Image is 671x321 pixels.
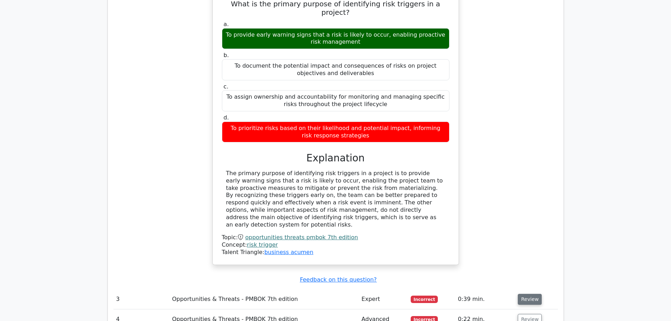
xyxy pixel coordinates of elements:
a: Feedback on this question? [300,276,377,283]
h3: Explanation [226,152,445,164]
td: 0:39 min. [455,289,515,309]
div: To prioritize risks based on their likelihood and potential impact, informing risk response strat... [222,122,449,143]
div: Topic: [222,234,449,241]
div: To assign ownership and accountability for monitoring and managing specific risks throughout the ... [222,90,449,111]
span: d. [224,114,229,121]
div: Concept: [222,241,449,249]
a: risk trigger [247,241,278,248]
button: Review [518,294,542,305]
div: Talent Triangle: [222,234,449,256]
div: The primary purpose of identifying risk triggers in a project is to provide early warning signs t... [226,170,445,228]
span: a. [224,21,229,27]
div: To provide early warning signs that a risk is likely to occur, enabling proactive risk management [222,28,449,49]
td: Expert [359,289,408,309]
a: business acumen [264,249,313,255]
td: Opportunities & Threats - PMBOK 7th edition [169,289,359,309]
span: b. [224,52,229,58]
td: 3 [113,289,169,309]
div: To document the potential impact and consequences of risks on project objectives and deliverables [222,59,449,80]
a: opportunities threats pmbok 7th edition [245,234,358,241]
span: c. [224,83,229,90]
span: Incorrect [411,296,438,303]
